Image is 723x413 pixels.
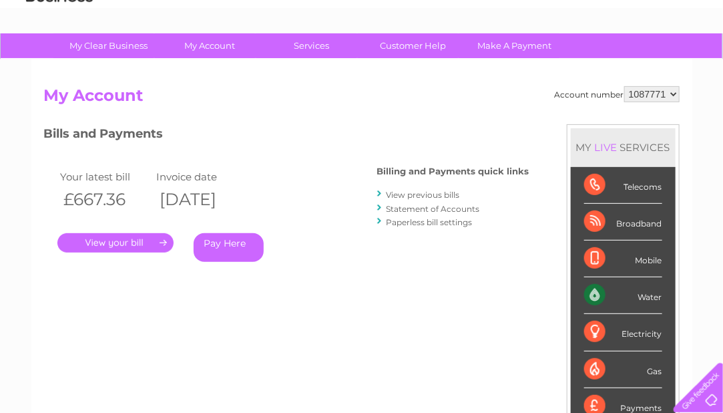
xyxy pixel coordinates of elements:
[555,86,680,102] div: Account number
[679,57,710,67] a: Log out
[584,277,662,314] div: Water
[358,33,468,58] a: Customer Help
[44,124,529,148] h3: Bills and Payments
[584,241,662,277] div: Mobile
[559,57,599,67] a: Telecoms
[471,7,563,23] a: 0333 014 3131
[155,33,265,58] a: My Account
[387,190,460,200] a: View previous bills
[153,186,249,213] th: [DATE]
[634,57,667,67] a: Contact
[377,166,529,176] h4: Billing and Payments quick links
[387,217,473,227] a: Paperless bill settings
[584,352,662,388] div: Gas
[592,141,620,154] div: LIVE
[194,233,264,262] a: Pay Here
[153,168,249,186] td: Invoice date
[53,33,164,58] a: My Clear Business
[47,7,678,65] div: Clear Business is a trading name of Verastar Limited (registered in [GEOGRAPHIC_DATA] No. 3667643...
[57,233,174,253] a: .
[488,57,513,67] a: Water
[256,33,367,58] a: Services
[521,57,551,67] a: Energy
[584,314,662,351] div: Electricity
[25,35,93,76] img: logo.png
[57,186,154,213] th: £667.36
[584,204,662,241] div: Broadband
[571,128,676,166] div: MY SERVICES
[584,167,662,204] div: Telecoms
[607,57,626,67] a: Blog
[57,168,154,186] td: Your latest bill
[459,33,569,58] a: Make A Payment
[44,86,680,112] h2: My Account
[387,204,480,214] a: Statement of Accounts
